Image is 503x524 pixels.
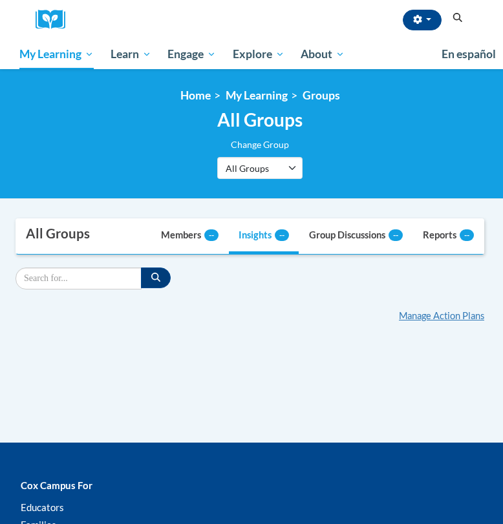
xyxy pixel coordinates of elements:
[275,229,289,241] span: --
[442,47,496,61] span: En español
[231,138,289,152] label: Change Group
[229,219,299,254] a: Insights--
[19,47,94,62] span: My Learning
[389,229,403,241] span: --
[167,47,216,62] span: Engage
[403,10,442,30] button: Account Settings
[16,267,142,289] input: Search
[399,310,484,321] a: Manage Action Plans
[10,39,495,69] div: Main menu
[226,89,288,102] a: My Learning
[293,39,354,69] a: About
[303,89,340,102] a: Groups
[226,162,279,175] span: All Groups
[233,47,284,62] span: Explore
[217,109,303,131] h2: All Groups
[11,39,102,69] a: My Learning
[224,39,293,69] a: Explore
[111,47,151,62] span: Learn
[36,10,74,30] a: Cox Campus
[413,219,484,254] a: Reports--
[448,10,467,26] button: Search
[102,39,160,69] a: Learn
[301,47,345,62] span: About
[141,267,171,288] button: Search
[21,479,92,491] b: Cox Campus For
[151,219,228,254] a: Members--
[460,229,474,241] span: --
[299,219,412,254] a: Group Discussions--
[204,229,219,241] span: --
[217,157,303,179] button: All Groups
[21,501,64,513] a: Educators
[180,89,211,102] a: Home
[159,39,224,69] a: Engage
[36,10,74,30] img: Logo brand
[26,225,90,242] div: All Groups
